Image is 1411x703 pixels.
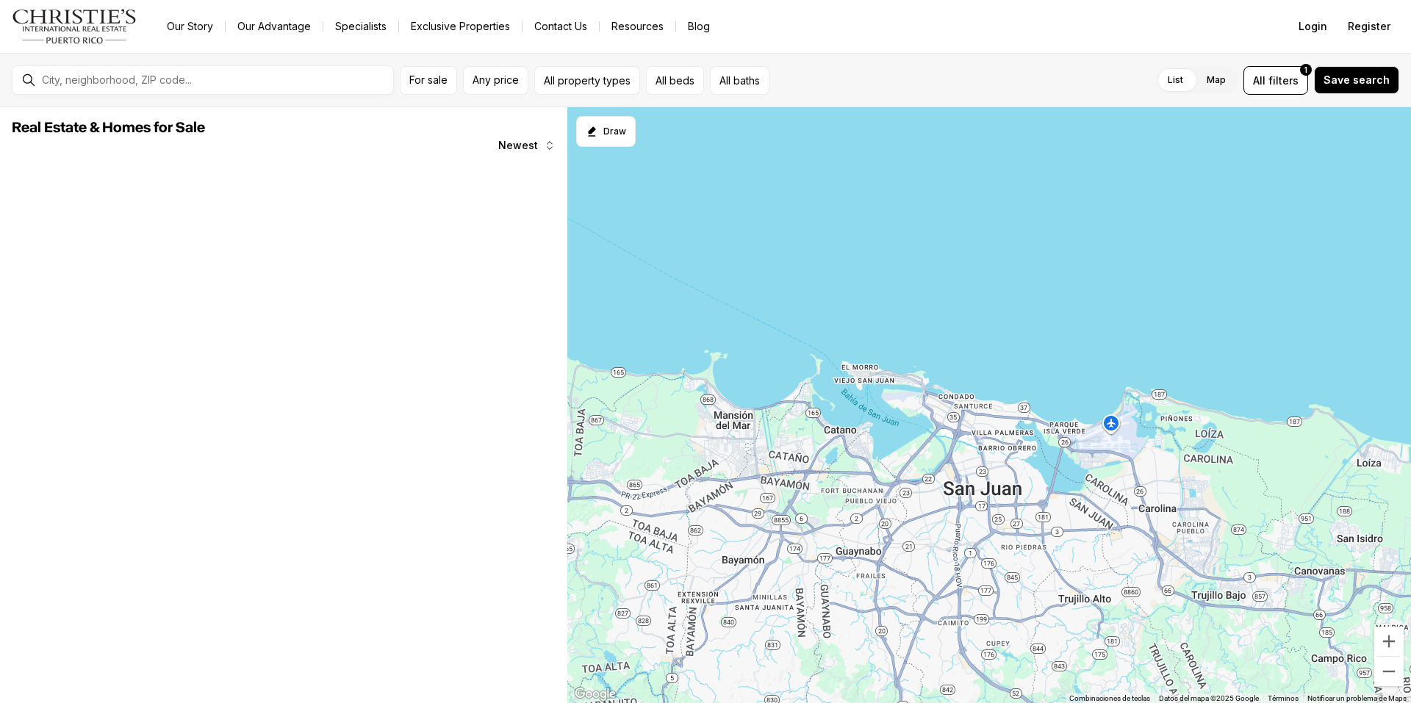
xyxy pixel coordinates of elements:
[1339,12,1399,41] button: Register
[1156,67,1195,93] label: List
[1324,74,1390,86] span: Save search
[400,66,457,95] button: For sale
[676,16,722,37] a: Blog
[12,120,205,135] span: Real Estate & Homes for Sale
[600,16,675,37] a: Resources
[1268,73,1299,88] span: filters
[489,131,564,160] button: Newest
[1304,64,1307,76] span: 1
[1299,21,1327,32] span: Login
[1243,66,1308,95] button: Allfilters1
[576,116,636,147] button: Start drawing
[1348,21,1390,32] span: Register
[155,16,225,37] a: Our Story
[1195,67,1238,93] label: Map
[710,66,769,95] button: All baths
[523,16,599,37] button: Contact Us
[473,74,519,86] span: Any price
[534,66,640,95] button: All property types
[226,16,323,37] a: Our Advantage
[12,9,137,44] img: logo
[1290,12,1336,41] button: Login
[463,66,528,95] button: Any price
[1253,73,1265,88] span: All
[399,16,522,37] a: Exclusive Properties
[1159,694,1259,702] span: Datos del mapa ©2025 Google
[646,66,704,95] button: All beds
[498,140,538,151] span: Newest
[323,16,398,37] a: Specialists
[1314,66,1399,94] button: Save search
[409,74,448,86] span: For sale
